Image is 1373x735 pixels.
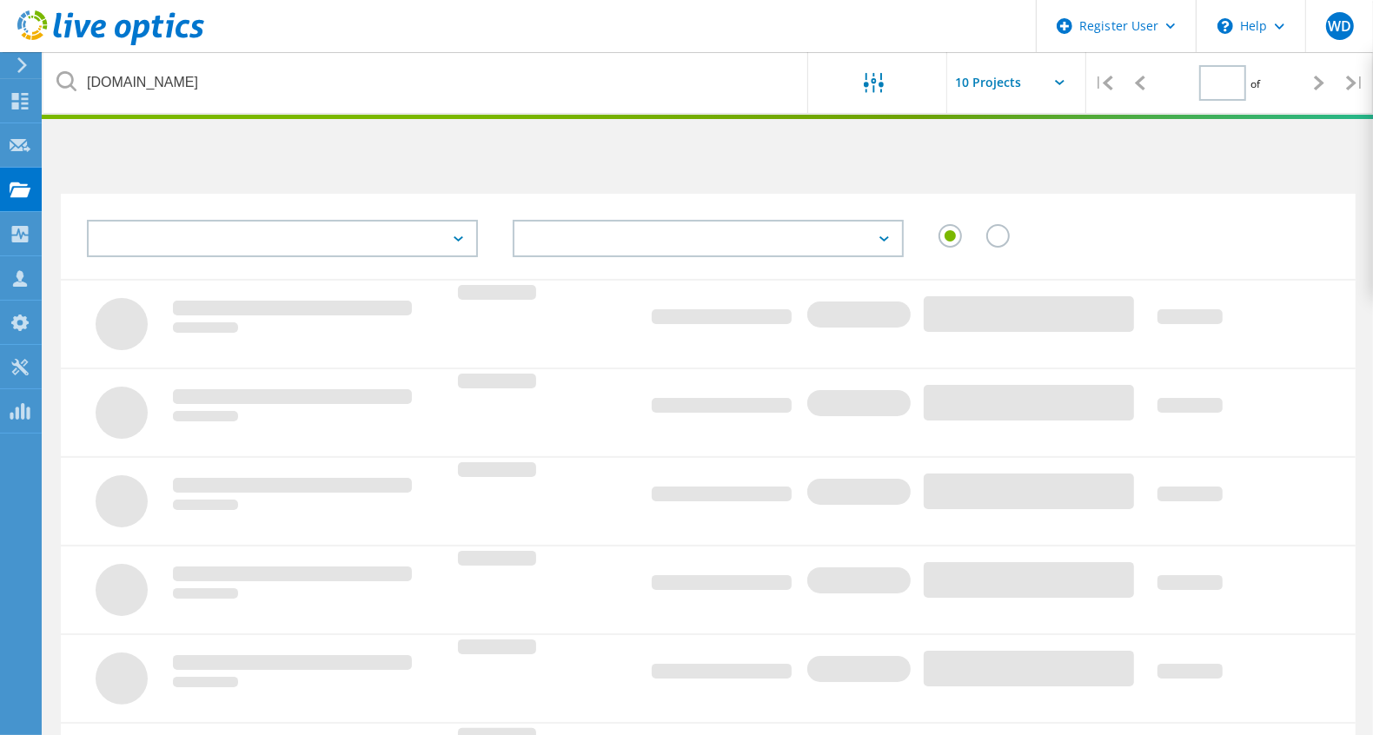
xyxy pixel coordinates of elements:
svg: \n [1217,18,1233,34]
span: of [1250,76,1260,91]
input: undefined [43,52,809,113]
div: | [1337,52,1373,114]
a: Live Optics Dashboard [17,36,204,49]
div: | [1086,52,1122,114]
span: WD [1328,19,1351,33]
